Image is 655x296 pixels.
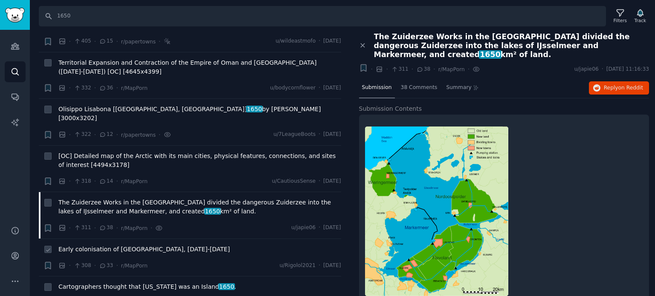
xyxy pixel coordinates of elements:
[275,37,316,45] span: u/wildeastmofo
[99,178,113,185] span: 14
[273,131,316,138] span: u/7LeagueBoots
[386,65,388,74] span: ·
[359,104,422,113] span: Submission Contents
[74,224,91,232] span: 311
[438,66,465,72] span: r/MapPorn
[323,262,341,270] span: [DATE]
[362,84,392,92] span: Submission
[574,66,599,73] span: u/japie06
[99,262,113,270] span: 33
[323,37,341,45] span: [DATE]
[323,224,341,232] span: [DATE]
[319,262,320,270] span: ·
[69,177,71,186] span: ·
[468,65,470,74] span: ·
[58,58,341,76] a: Territorial Expansion and Contraction of the Empire of Oman and [GEOGRAPHIC_DATA] ([DATE]-[DATE])...
[159,37,160,46] span: ·
[121,85,148,91] span: r/MapPorn
[116,130,118,139] span: ·
[604,84,643,92] span: Reply
[319,37,320,45] span: ·
[69,37,71,46] span: ·
[121,263,148,269] span: r/MapPorn
[606,66,649,73] span: [DATE] 11:16:33
[74,37,91,45] span: 405
[58,152,341,170] a: [OC] Detailed map of the Arctic with its main cities, physical features, connections, and sites o...
[94,177,96,186] span: ·
[272,178,316,185] span: u/CautiousSense
[323,131,341,138] span: [DATE]
[433,65,435,74] span: ·
[319,84,320,92] span: ·
[94,83,96,92] span: ·
[58,105,341,123] a: Olisippo Lisabona [[GEOGRAPHIC_DATA], [GEOGRAPHIC_DATA]]1650by [PERSON_NAME] [3000x3202]
[291,224,316,232] span: u/japie06
[116,83,118,92] span: ·
[5,8,25,23] img: GummySearch logo
[74,262,91,270] span: 308
[618,85,643,91] span: on Reddit
[446,84,471,92] span: Summary
[151,224,152,233] span: ·
[116,37,118,46] span: ·
[635,17,646,23] div: Track
[602,66,603,73] span: ·
[632,7,649,25] button: Track
[121,225,148,231] span: r/MapPorn
[69,261,71,270] span: ·
[58,282,236,291] span: Cartographers thought that [US_STATE] was an Island .
[99,84,113,92] span: 36
[74,131,91,138] span: 322
[69,83,71,92] span: ·
[270,84,316,92] span: u/bodycornflower
[614,17,627,23] div: Filters
[319,178,320,185] span: ·
[121,178,148,184] span: r/MapPorn
[401,84,438,92] span: 38 Comments
[246,106,263,112] span: 1650
[94,37,96,46] span: ·
[121,132,156,138] span: r/papertowns
[94,130,96,139] span: ·
[74,84,91,92] span: 332
[479,50,501,59] span: 1650
[391,66,409,73] span: 311
[204,208,221,215] span: 1650
[374,32,649,59] span: The Zuiderzee Works in the [GEOGRAPHIC_DATA] divided the dangerous Zuiderzee into the lakes of IJ...
[416,66,430,73] span: 38
[99,37,113,45] span: 15
[319,131,320,138] span: ·
[74,178,91,185] span: 318
[319,224,320,232] span: ·
[99,224,113,232] span: 38
[365,126,508,296] img: The Zuiderzee Works in the Netherlands divided the dangerous Zuiderzee into the lakes of IJsselme...
[99,131,113,138] span: 12
[58,245,230,254] a: Early colonisation of [GEOGRAPHIC_DATA], [DATE]-[DATE]
[58,282,236,291] a: Cartographers thought that [US_STATE] was an Island1650.
[412,65,413,74] span: ·
[94,261,96,270] span: ·
[116,261,118,270] span: ·
[116,224,118,233] span: ·
[69,224,71,233] span: ·
[116,177,118,186] span: ·
[58,198,341,216] a: The Zuiderzee Works in the [GEOGRAPHIC_DATA] divided the dangerous Zuiderzee into the lakes of IJ...
[218,283,235,290] span: 1650
[371,65,373,74] span: ·
[323,84,341,92] span: [DATE]
[280,262,316,270] span: u/Rigolol2021
[58,105,341,123] span: Olisippo Lisabona [[GEOGRAPHIC_DATA], [GEOGRAPHIC_DATA]] by [PERSON_NAME] [3000x3202]
[121,39,156,45] span: r/papertowns
[94,224,96,233] span: ·
[39,6,606,26] input: Search Keyword
[323,178,341,185] span: [DATE]
[159,130,160,139] span: ·
[69,130,71,139] span: ·
[589,81,649,95] button: Replyon Reddit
